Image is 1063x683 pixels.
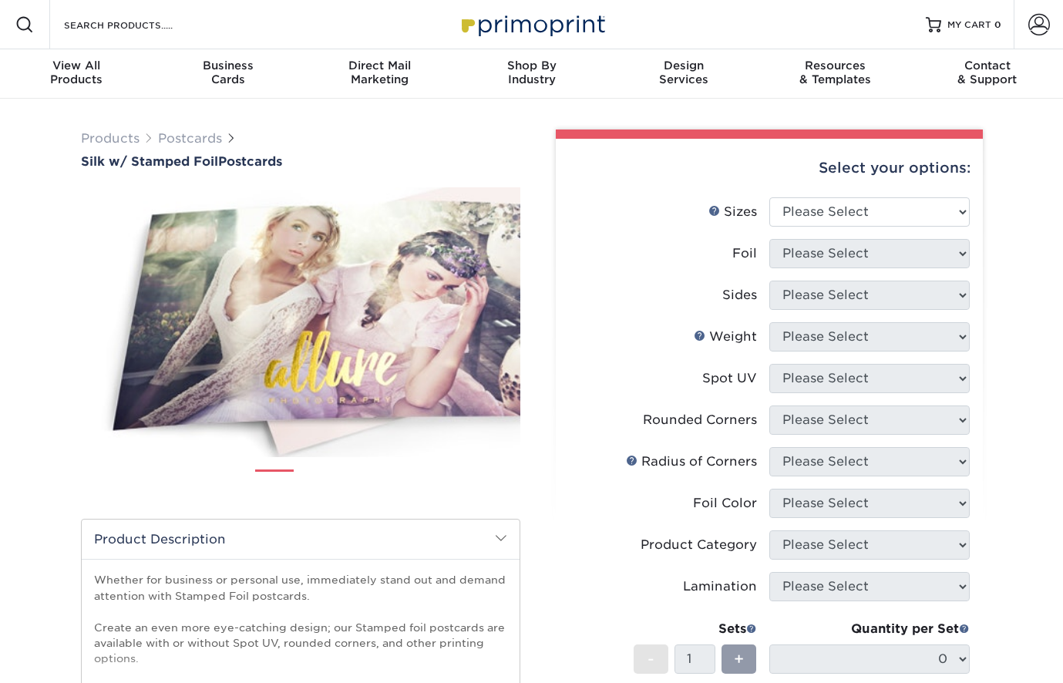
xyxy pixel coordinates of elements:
[702,369,757,388] div: Spot UV
[994,19,1001,30] span: 0
[62,15,213,34] input: SEARCH PRODUCTS.....
[152,59,304,72] span: Business
[759,49,911,99] a: Resources& Templates
[307,463,345,502] img: Postcards 02
[607,49,759,99] a: DesignServices
[911,59,1063,86] div: & Support
[152,49,304,99] a: BusinessCards
[732,244,757,263] div: Foil
[911,59,1063,72] span: Contact
[568,139,970,197] div: Select your options:
[152,59,304,86] div: Cards
[683,577,757,596] div: Lamination
[456,49,607,99] a: Shop ByIndustry
[255,464,294,503] img: Postcards 01
[759,59,911,86] div: & Templates
[455,8,609,41] img: Primoprint
[456,59,607,86] div: Industry
[634,620,757,638] div: Sets
[607,59,759,72] span: Design
[648,648,654,671] span: -
[734,648,744,671] span: +
[81,154,218,169] span: Silk w/ Stamped Foil
[81,131,140,146] a: Products
[626,453,757,471] div: Radius of Corners
[759,59,911,72] span: Resources
[947,19,991,32] span: MY CART
[769,620,970,638] div: Quantity per Set
[304,59,456,86] div: Marketing
[81,154,520,169] h1: Postcards
[456,59,607,72] span: Shop By
[81,170,520,474] img: Silk w/ Stamped Foil 01
[694,328,757,346] div: Weight
[607,59,759,86] div: Services
[708,203,757,221] div: Sizes
[722,286,757,304] div: Sides
[911,49,1063,99] a: Contact& Support
[81,154,520,169] a: Silk w/ Stamped FoilPostcards
[158,131,222,146] a: Postcards
[693,494,757,513] div: Foil Color
[641,536,757,554] div: Product Category
[4,636,131,678] iframe: Google Customer Reviews
[643,411,757,429] div: Rounded Corners
[304,49,456,99] a: Direct MailMarketing
[304,59,456,72] span: Direct Mail
[82,520,520,559] h2: Product Description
